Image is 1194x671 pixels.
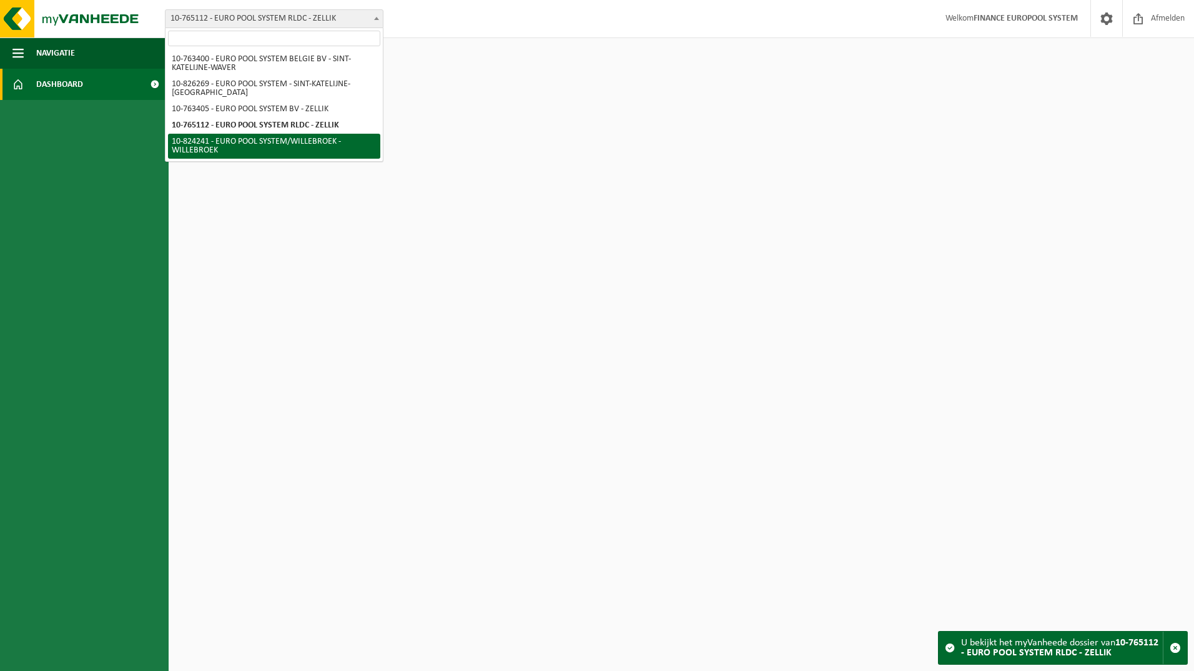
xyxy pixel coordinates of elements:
[165,10,383,27] span: 10-765112 - EURO POOL SYSTEM RLDC - ZELLIK
[168,117,380,134] li: 10-765112 - EURO POOL SYSTEM RLDC - ZELLIK
[168,134,380,159] li: 10-824241 - EURO POOL SYSTEM/WILLEBROEK - WILLEBROEK
[36,69,83,100] span: Dashboard
[974,14,1078,23] strong: FINANCE EUROPOOL SYSTEM
[168,101,380,117] li: 10-763405 - EURO POOL SYSTEM BV - ZELLIK
[961,638,1158,658] strong: 10-765112 - EURO POOL SYSTEM RLDC - ZELLIK
[165,9,383,28] span: 10-765112 - EURO POOL SYSTEM RLDC - ZELLIK
[168,51,380,76] li: 10-763400 - EURO POOL SYSTEM BELGIE BV - SINT-KATELIJNE-WAVER
[168,76,380,101] li: 10-826269 - EURO POOL SYSTEM - SINT-KATELIJNE-[GEOGRAPHIC_DATA]
[36,37,75,69] span: Navigatie
[961,632,1163,664] div: U bekijkt het myVanheede dossier van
